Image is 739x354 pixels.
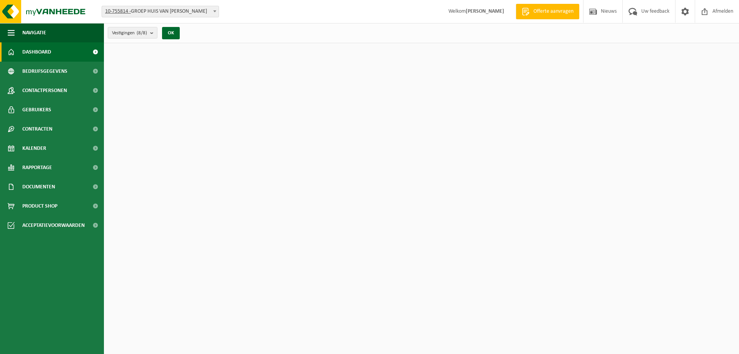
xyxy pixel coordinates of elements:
[22,177,55,196] span: Documenten
[22,139,46,158] span: Kalender
[137,30,147,35] count: (8/8)
[22,196,57,216] span: Product Shop
[22,100,51,119] span: Gebruikers
[162,27,180,39] button: OK
[22,216,85,235] span: Acceptatievoorwaarden
[466,8,504,14] strong: [PERSON_NAME]
[105,8,131,14] tcxspan: Call 10-755814 - via 3CX
[22,23,46,42] span: Navigatie
[22,81,67,100] span: Contactpersonen
[112,27,147,39] span: Vestigingen
[22,42,51,62] span: Dashboard
[108,27,157,39] button: Vestigingen(8/8)
[22,119,52,139] span: Contracten
[516,4,579,19] a: Offerte aanvragen
[22,62,67,81] span: Bedrijfsgegevens
[102,6,219,17] span: 10-755814 - GROEP HUIS VAN WONTERGHEM
[22,158,52,177] span: Rapportage
[532,8,575,15] span: Offerte aanvragen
